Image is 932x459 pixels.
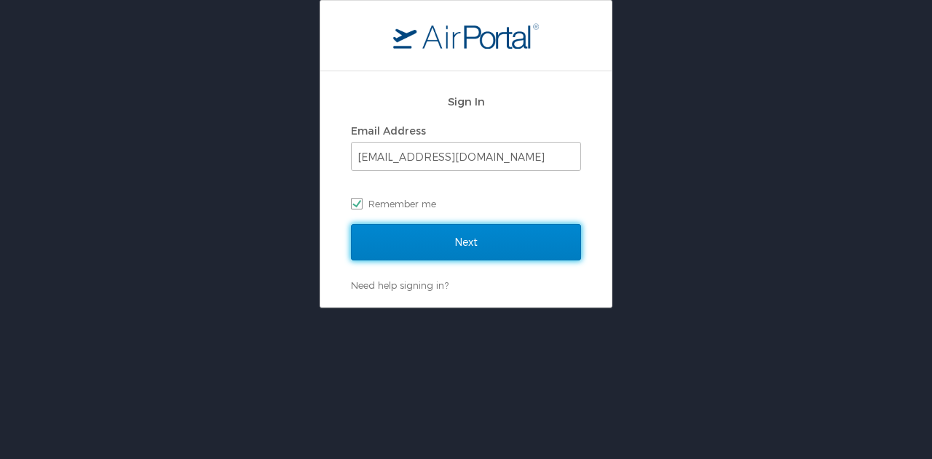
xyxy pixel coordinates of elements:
[351,279,449,291] a: Need help signing in?
[351,93,581,110] h2: Sign In
[351,193,581,215] label: Remember me
[351,124,426,137] label: Email Address
[393,23,539,49] img: logo
[351,224,581,260] input: Next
